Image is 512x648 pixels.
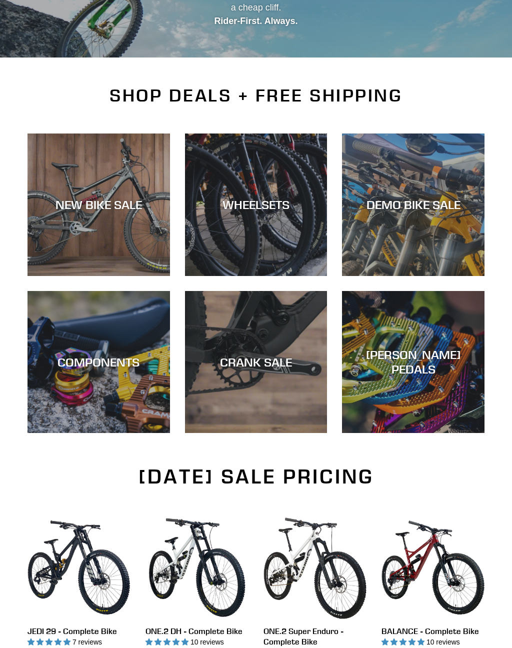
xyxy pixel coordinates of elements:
[342,197,484,212] div: DEMO BIKE SALE
[342,291,484,433] a: [PERSON_NAME] PEDALS
[27,355,170,369] div: COMPONENTS
[27,85,484,106] h2: SHOP DEALS + FREE SHIPPING
[214,16,297,26] strong: Rider-First. Always.
[27,133,170,276] a: NEW BIKE SALE
[342,133,484,276] a: DEMO BIKE SALE
[27,291,170,433] a: COMPONENTS
[27,464,484,488] h2: [DATE] SALE PRICING
[185,133,327,276] a: WHEELSETS
[342,347,484,376] div: [PERSON_NAME] PEDALS
[185,197,327,212] div: WHEELSETS
[185,291,327,433] a: CRANK SALE
[27,197,170,212] div: NEW BIKE SALE
[185,355,327,369] div: CRANK SALE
